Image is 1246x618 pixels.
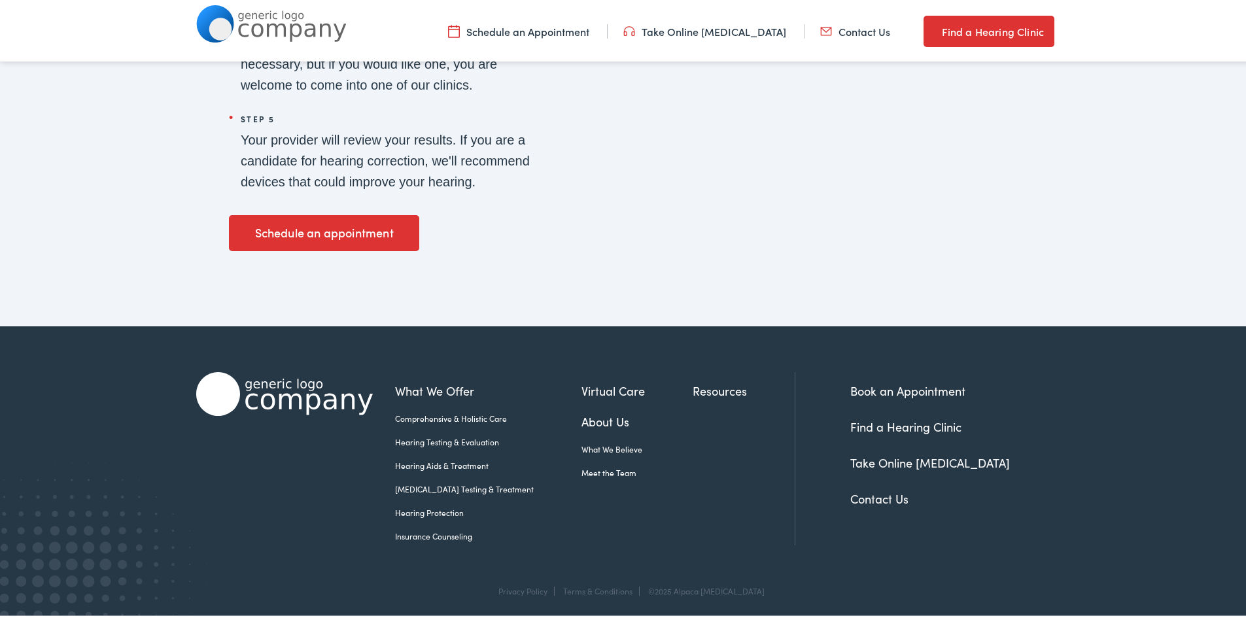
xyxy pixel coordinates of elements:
[563,583,632,594] a: Terms & Conditions
[850,380,965,396] a: Book an Appointment
[850,488,909,504] a: Contact Us
[498,583,547,594] a: Privacy Policy
[229,213,419,249] a: Schedule an appointment
[229,106,543,190] li: Your provider will review your results. If you are a candidate for hearing correction, we'll reco...
[395,528,581,540] a: Insurance Counseling
[924,21,935,37] img: utility icon
[581,410,693,428] a: About Us
[623,22,635,36] img: utility icon
[196,369,373,413] img: Alpaca Audiology
[623,22,786,36] a: Take Online [MEDICAL_DATA]
[241,106,543,127] span: Step 5
[448,22,460,36] img: utility icon
[820,22,890,36] a: Contact Us
[395,410,581,422] a: Comprehensive & Holistic Care
[924,13,1054,44] a: Find a Hearing Clinic
[395,457,581,469] a: Hearing Aids & Treatment
[850,452,1010,468] a: Take Online [MEDICAL_DATA]
[850,416,961,432] a: Find a Hearing Clinic
[395,481,581,492] a: [MEDICAL_DATA] Testing & Treatment
[693,379,795,397] a: Resources
[395,504,581,516] a: Hearing Protection
[581,464,693,476] a: Meet the Team
[448,22,589,36] a: Schedule an Appointment
[642,584,765,593] div: ©2025 Alpaca [MEDICAL_DATA]
[581,379,693,397] a: Virtual Care
[395,379,581,397] a: What We Offer
[820,22,832,36] img: utility icon
[581,441,693,453] a: What We Believe
[395,434,581,445] a: Hearing Testing & Evaluation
